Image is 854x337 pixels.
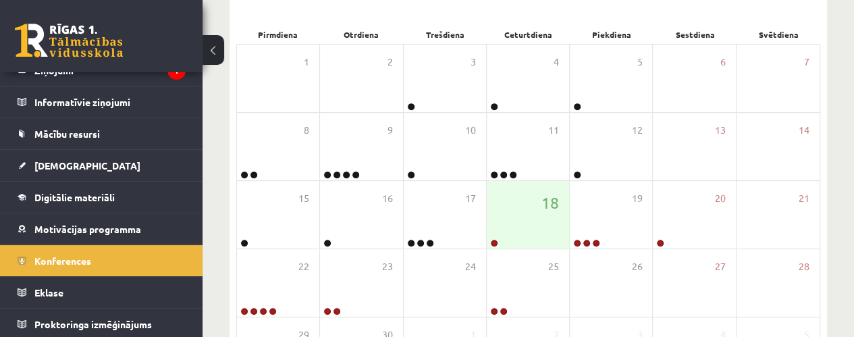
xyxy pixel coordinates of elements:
[720,55,726,70] span: 6
[465,259,476,274] span: 24
[34,286,63,299] span: Eklase
[554,55,559,70] span: 4
[298,259,309,274] span: 22
[570,25,653,44] div: Piekdiena
[18,277,186,308] a: Eklase
[715,259,726,274] span: 27
[34,191,115,203] span: Digitālie materiāli
[18,245,186,276] a: Konferences
[465,191,476,206] span: 17
[18,213,186,244] a: Motivācijas programma
[34,223,141,235] span: Motivācijas programma
[541,191,559,214] span: 18
[799,259,809,274] span: 28
[34,159,140,172] span: [DEMOGRAPHIC_DATA]
[388,123,393,138] span: 9
[799,191,809,206] span: 21
[34,255,91,267] span: Konferences
[34,318,152,330] span: Proktoringa izmēģinājums
[34,86,186,118] legend: Informatīvie ziņojumi
[548,259,559,274] span: 25
[487,25,570,44] div: Ceturtdiena
[320,25,404,44] div: Otrdiena
[804,55,809,70] span: 7
[304,55,309,70] span: 1
[465,123,476,138] span: 10
[737,25,820,44] div: Svētdiena
[382,191,393,206] span: 16
[34,128,100,140] span: Mācību resursi
[236,25,320,44] div: Pirmdiena
[18,150,186,181] a: [DEMOGRAPHIC_DATA]
[388,55,393,70] span: 2
[653,25,737,44] div: Sestdiena
[15,24,123,57] a: Rīgas 1. Tālmācības vidusskola
[18,86,186,118] a: Informatīvie ziņojumi
[298,191,309,206] span: 15
[403,25,487,44] div: Trešdiena
[799,123,809,138] span: 14
[548,123,559,138] span: 11
[471,55,476,70] span: 3
[715,123,726,138] span: 13
[715,191,726,206] span: 20
[18,118,186,149] a: Mācību resursi
[18,182,186,213] a: Digitālie materiāli
[631,123,642,138] span: 12
[631,259,642,274] span: 26
[382,259,393,274] span: 23
[637,55,642,70] span: 5
[631,191,642,206] span: 19
[304,123,309,138] span: 8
